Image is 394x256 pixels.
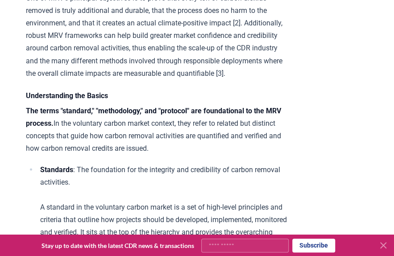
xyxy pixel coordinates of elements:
[40,165,73,173] strong: Standards
[26,106,281,127] strong: The terms "standard," "methodology," and "protocol" are foundational to the MRV process.
[26,104,287,154] p: In the voluntary carbon market context, they refer to related but distinct concepts that guide ho...
[26,91,108,99] strong: Understanding the Basics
